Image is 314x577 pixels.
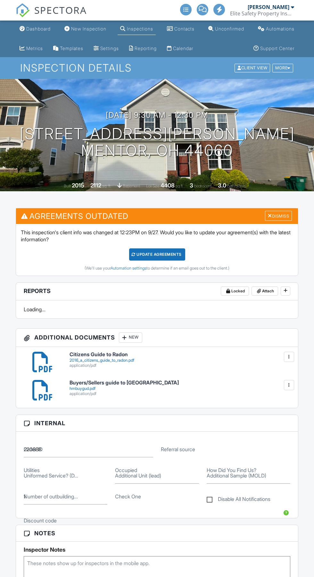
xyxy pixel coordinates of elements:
a: Settings [91,43,121,55]
div: Inspections [127,26,153,31]
input: Number of outbuildings (Not including 1 detached or attached garage) [24,489,107,504]
h1: [STREET_ADDRESS][PERSON_NAME] Mentor, OH 44060 [20,125,295,159]
div: Calendar [173,46,193,51]
div: This inspection's client info was changed at 12:23PM on 9/27. Would you like to update your agree... [16,224,298,276]
label: Additional Unit (lead) [115,472,161,479]
label: Referral source [161,446,195,453]
label: Occupied [115,467,137,474]
div: Unconfirmed [215,26,244,31]
div: Support Center [260,46,294,51]
span: sq.ft. [176,184,184,188]
div: application/pdf [70,363,290,368]
a: Citizens Guide to Radon 2016_a_citizens_guide_to_radon.pdf application/pdf [70,352,290,368]
div: New Inspection [71,26,106,31]
label: How Did You Find Us? [207,467,256,474]
h5: Inspector Notes [24,547,290,553]
div: 2016_a_citizens_guide_to_radon.pdf [70,358,290,363]
div: Settings [100,46,119,51]
a: Automation settings [111,266,146,271]
span: Built [64,184,71,188]
a: Automations (Advanced) [255,23,297,35]
h6: Buyers/Sellers guide to [GEOGRAPHIC_DATA] [70,380,290,386]
a: Unconfirmed [206,23,247,35]
div: Dismiss [265,211,292,221]
a: Inspections [118,23,156,35]
label: Uniformed Service? (Discount applies ONLY after confirmation) [24,472,78,479]
a: Templates [51,43,86,55]
a: Metrics [17,43,45,55]
div: New [119,332,142,343]
input: Additional Sample (MOLD) [207,468,290,484]
div: Dashboard [26,26,51,31]
span: bedrooms [194,184,212,188]
div: (We'll use your to determine if an email goes out to the client.) [21,266,293,271]
a: SPECTORA [16,9,87,22]
a: Dashboard [17,23,53,35]
span: basement [123,184,140,188]
div: Update Agreements [129,248,185,261]
h3: Agreements Outdated [16,208,298,224]
a: Contacts [164,23,197,35]
div: 4408 [161,182,175,189]
a: Calendar [164,43,196,55]
span: SPECTORA [34,3,87,17]
label: Additional Sample (MOLD) [207,472,266,479]
h1: Inspection Details [20,62,293,73]
div: 3.0 [218,182,226,189]
div: application/pdf [70,391,290,396]
input: Additional Unit (lead) [115,468,199,484]
label: Utilities [24,467,40,474]
div: Templates [60,46,83,51]
div: 3 [190,182,193,189]
label: Order ID [24,446,43,453]
h3: Notes [16,525,298,542]
h3: Additional Documents [16,329,298,347]
div: Automations [266,26,294,31]
a: Buyers/Sellers guide to [GEOGRAPHIC_DATA] hmbuygud.pdf application/pdf [70,380,290,396]
div: 2015 [72,182,84,189]
label: Discount code [24,517,57,524]
div: More [272,64,293,73]
a: Reporting [127,43,159,55]
img: The Best Home Inspection Software - Spectora [16,3,30,17]
h6: Citizens Guide to Radon [70,352,290,357]
h3: [DATE] 9:30 am - 12:30 pm [106,111,208,119]
div: Client View [235,64,270,73]
div: hmbuygud.pdf [70,386,290,391]
a: New Inspection [62,23,109,35]
span: sq. ft. [102,184,111,188]
span: Lot Size [146,184,160,188]
div: Elite Safety Property Inspections Inc. [230,10,294,17]
a: Support Center [251,43,297,55]
label: Number of outbuildings (Not including 1 detached or attached garage) [24,493,78,500]
label: Check One [115,493,141,500]
div: 2112 [90,182,101,189]
label: Disable All Notifications [207,496,270,504]
a: Client View [234,65,272,70]
div: Metrics [26,46,43,51]
span: bathrooms [227,184,245,188]
div: Reporting [135,46,157,51]
h3: Internal [16,415,298,432]
div: Contacts [174,26,194,31]
div: [PERSON_NAME] [248,4,289,10]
